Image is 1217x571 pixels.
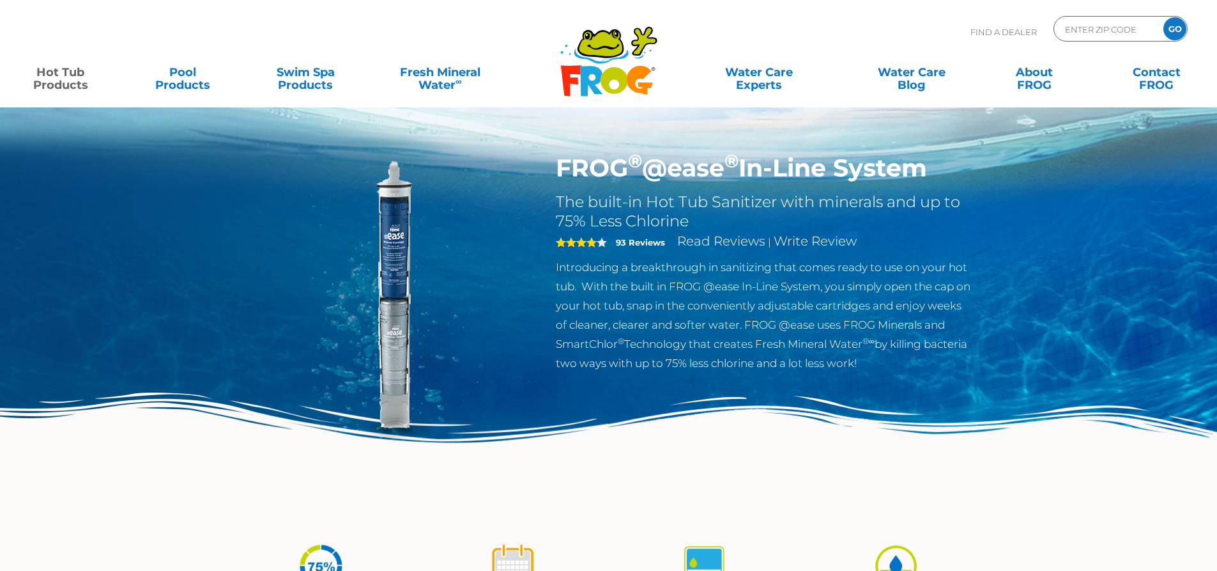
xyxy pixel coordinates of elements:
input: Zip Code Form [1064,20,1150,38]
a: Hot TubProducts [13,59,108,85]
a: AboutFROG [986,59,1082,85]
h2: The built-in Hot Tub Sanitizer with minerals and up to 75% Less Chlorine [556,192,973,231]
a: Water CareExperts [682,59,836,85]
a: Read Reviews [677,233,765,249]
span: | [768,236,771,248]
a: Write Review [774,233,857,249]
sup: ® [724,150,739,172]
input: GO [1163,17,1186,40]
img: inline-system.png [245,153,537,446]
a: Fresh MineralWater∞ [380,59,500,85]
a: Swim SpaProducts [258,59,353,85]
span: 4 [556,237,597,247]
sup: ® [628,150,642,172]
sup: ® [618,336,624,346]
p: Introducing a breakthrough in sanitizing that comes ready to use on your hot tub. With the built ... [556,258,973,373]
a: ContactFROG [1109,59,1204,85]
sup: ∞ [455,76,462,86]
a: Water CareBlog [864,59,959,85]
p: Find A Dealer [970,16,1037,48]
sup: ®∞ [862,336,875,346]
h1: FROG @ease In-Line System [556,153,973,183]
a: PoolProducts [135,59,231,85]
strong: 93 Reviews [616,237,665,247]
